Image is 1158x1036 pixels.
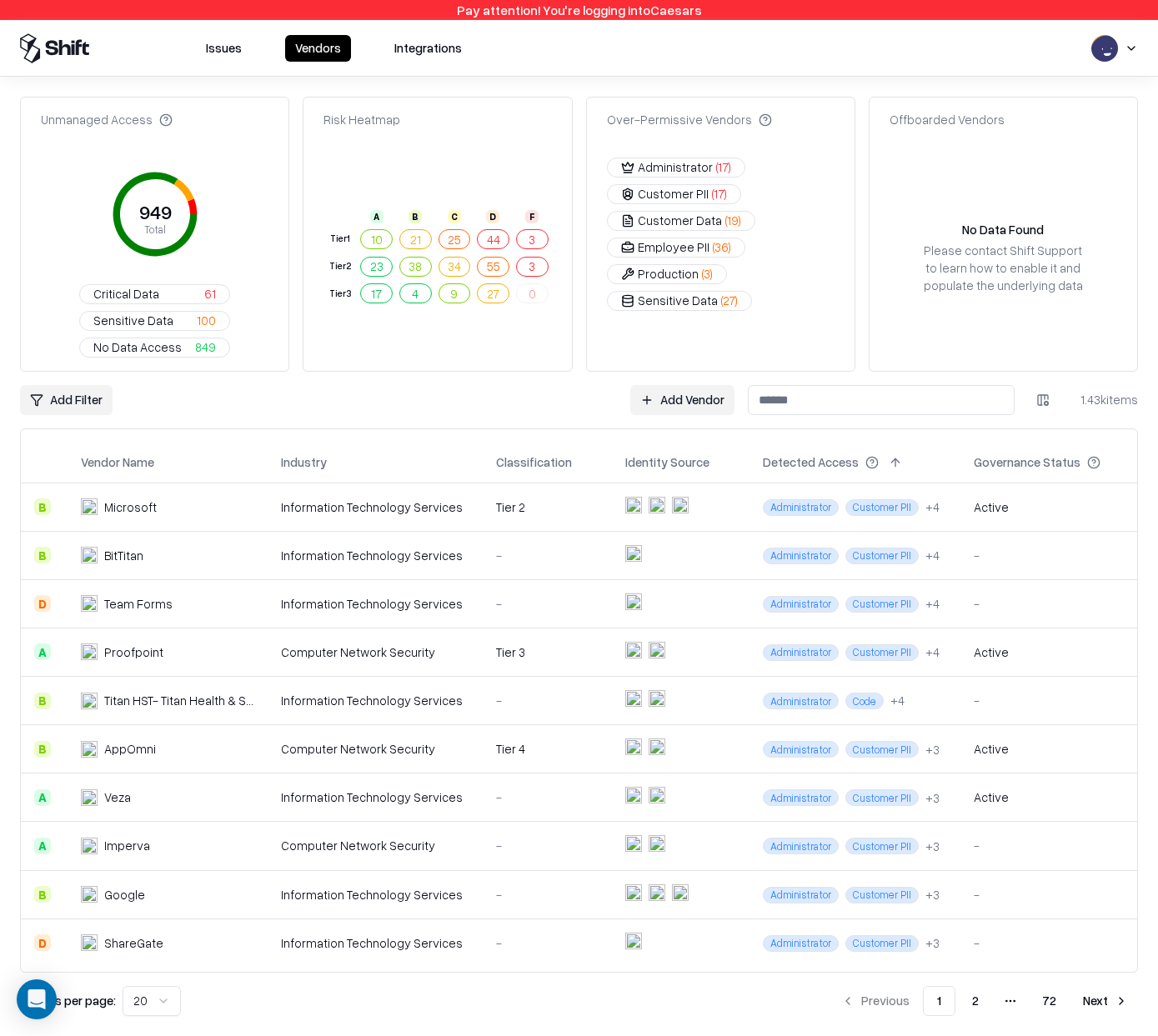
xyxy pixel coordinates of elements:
button: 27 [477,283,509,303]
div: Titan HST- Titan Health & Security Technologies, Inc. [104,692,254,709]
button: 1 [923,986,955,1016]
img: Google [81,886,98,903]
div: A [370,210,383,223]
div: D [34,595,51,612]
img: AppOmni [81,741,98,758]
div: D [486,210,499,223]
div: Vendor Name [81,453,154,471]
div: - [974,837,1127,854]
div: Proofpoint [104,643,163,661]
div: - [496,595,599,613]
div: Information Technology Services [281,788,469,806]
span: Administrator [763,789,839,806]
div: Information Technology Services [281,692,469,709]
img: Team Forms [81,595,98,612]
span: ( 17 ) [712,185,727,203]
button: Customer PII(17) [607,184,741,204]
span: Administrator [763,499,839,516]
span: Administrator [763,838,839,854]
div: Identity Source [625,453,709,471]
span: Critical Data [93,285,159,303]
img: entra.microsoft.com [625,738,642,755]
img: entra.microsoft.com [625,933,642,949]
button: +3 [925,886,940,903]
div: B [34,886,51,903]
div: Open Intercom Messenger [17,979,57,1019]
div: Computer Network Security [281,837,469,854]
img: entra.microsoft.com [625,690,642,707]
button: Add Filter [20,385,113,415]
tspan: 949 [138,199,171,223]
div: Please contact Shift Support to learn how to enable it and populate the underlying data [923,242,1084,294]
nav: pagination [831,986,1138,1016]
span: Administrator [763,741,839,758]
div: + 3 [925,838,940,855]
div: + 3 [925,789,940,807]
div: Tier 3 [327,287,353,301]
div: Information Technology Services [281,498,469,516]
span: Administrator [763,887,839,903]
div: B [34,547,51,563]
div: Governance Status [974,453,1080,471]
button: 21 [399,229,432,249]
div: Information Technology Services [281,547,469,564]
img: okta.com [672,497,689,513]
span: Customer PII [845,741,919,758]
button: 72 [1029,986,1070,1016]
span: Customer PII [845,499,919,516]
div: Veza [104,788,131,806]
div: - [496,886,599,903]
span: Administrator [763,693,839,709]
button: 44 [477,229,509,249]
button: Vendors [285,35,351,62]
img: entra.microsoft.com [625,787,642,803]
span: Administrator [763,548,839,564]
img: okta.com [649,738,665,755]
div: + 4 [925,498,940,516]
div: Active [974,643,1009,661]
button: Employee PII(36) [607,238,745,258]
div: Information Technology Services [281,595,469,613]
div: AppOmni [104,740,156,758]
button: +4 [890,692,905,709]
button: Critical Data61 [79,284,230,304]
span: Customer PII [845,596,919,613]
button: +4 [925,595,940,613]
button: 23 [360,257,393,277]
span: Code [845,693,884,709]
div: Information Technology Services [281,934,469,952]
div: Computer Network Security [281,740,469,758]
button: No Data Access849 [79,338,230,358]
div: Tier 2 [496,498,599,516]
div: - [974,547,1127,564]
tspan: Total [144,223,166,236]
div: Industry [281,453,327,471]
div: Microsoft [104,498,157,516]
div: - [496,547,599,564]
div: No Data Found [962,221,1044,238]
img: okta.com [649,690,665,707]
img: entra.microsoft.com [625,497,642,513]
button: +3 [925,789,940,807]
button: +3 [925,934,940,952]
img: Proofpoint [81,643,98,660]
div: - [496,934,599,952]
span: ( 36 ) [713,238,731,256]
span: Administrator [763,644,839,661]
img: entra.microsoft.com [625,642,642,658]
span: 849 [195,338,216,356]
button: 38 [399,257,432,277]
div: Classification [496,453,572,471]
img: entra.microsoft.com [625,884,642,901]
div: ShareGate [104,934,163,952]
button: 4 [399,283,432,303]
span: ( 27 ) [721,292,738,309]
button: +3 [925,838,940,855]
div: - [974,934,1127,952]
div: + 4 [890,692,905,709]
div: + 3 [925,741,940,758]
button: 10 [360,229,393,249]
div: Active [974,788,1009,806]
div: Active [974,740,1009,758]
img: microsoft365.com [649,497,665,513]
